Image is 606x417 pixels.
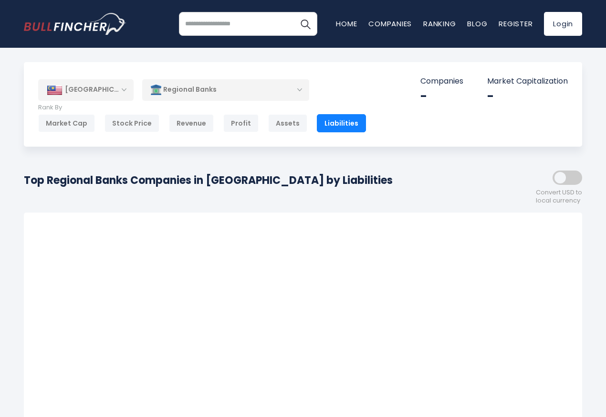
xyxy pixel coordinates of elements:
[268,114,307,132] div: Assets
[38,114,95,132] div: Market Cap
[336,19,357,29] a: Home
[420,76,463,86] p: Companies
[293,12,317,36] button: Search
[24,172,393,188] h1: Top Regional Banks Companies in [GEOGRAPHIC_DATA] by Liabilities
[536,189,582,205] span: Convert USD to local currency
[544,12,582,36] a: Login
[317,114,366,132] div: Liabilities
[142,79,309,101] div: Regional Banks
[467,19,487,29] a: Blog
[104,114,159,132] div: Stock Price
[24,13,126,35] img: bullfincher logo
[38,79,134,100] div: [GEOGRAPHIC_DATA]
[423,19,456,29] a: Ranking
[169,114,214,132] div: Revenue
[223,114,259,132] div: Profit
[499,19,533,29] a: Register
[368,19,412,29] a: Companies
[24,13,126,35] a: Go to homepage
[487,89,568,104] div: -
[420,89,463,104] div: -
[38,104,366,112] p: Rank By
[487,76,568,86] p: Market Capitalization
